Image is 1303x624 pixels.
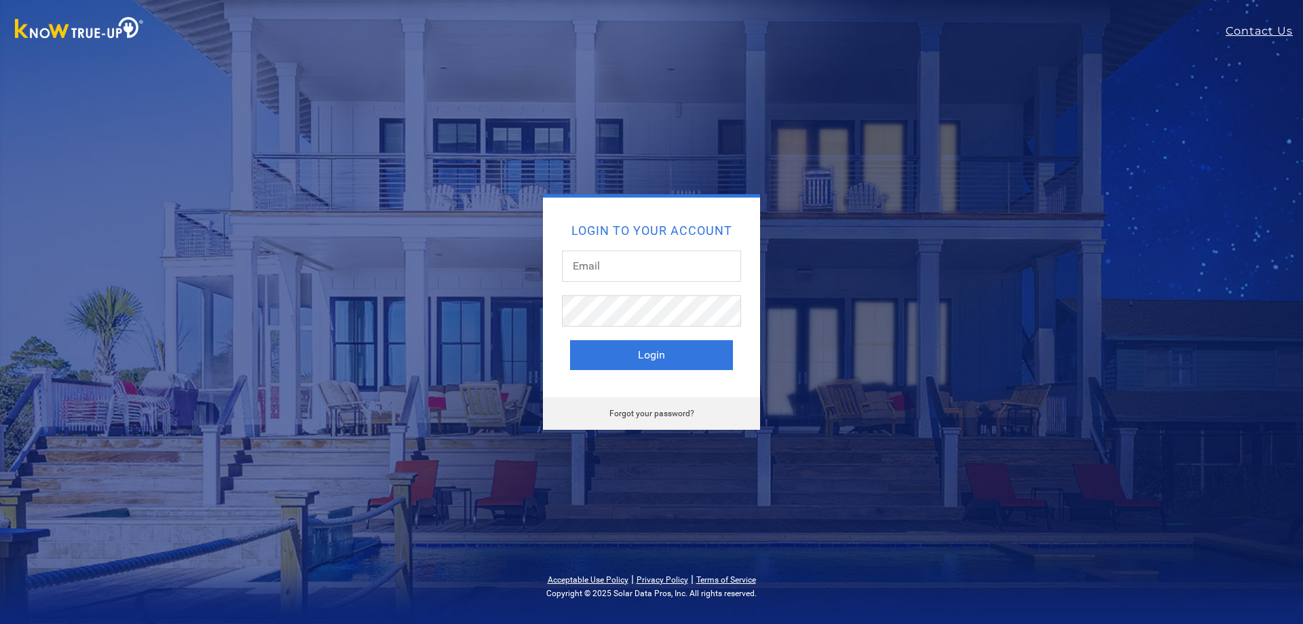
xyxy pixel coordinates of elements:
[8,14,151,45] img: Know True-Up
[548,575,628,585] a: Acceptable Use Policy
[562,251,741,282] input: Email
[570,340,733,370] button: Login
[609,409,694,418] a: Forgot your password?
[570,225,733,237] h2: Login to your account
[1226,23,1303,39] a: Contact Us
[631,572,634,585] span: |
[637,575,688,585] a: Privacy Policy
[696,575,756,585] a: Terms of Service
[691,572,694,585] span: |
